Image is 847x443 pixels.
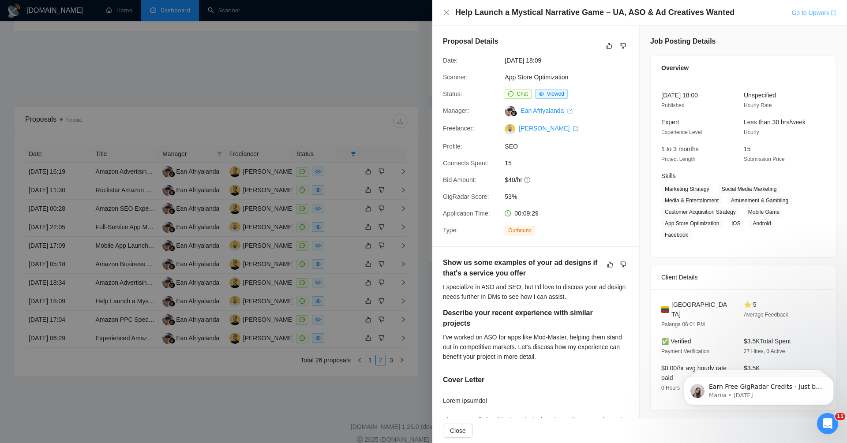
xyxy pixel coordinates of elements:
img: c1FsMtjT7JW5GOZaLTXjhB2AJTNAMOogtjyTzHllroai8o8aPR7-elY9afEzl60I9x [505,124,515,134]
span: Facebook [661,230,692,240]
span: export [831,10,836,15]
span: 11 [835,413,845,420]
span: Connects Spent: [443,160,489,167]
img: 🇱🇹 [661,305,669,314]
span: Bid Amount: [443,176,476,183]
span: close [443,9,450,16]
img: gigradar-bm.png [511,110,517,116]
span: Scanner: [443,74,468,81]
h5: Cover Letter [443,375,484,385]
span: like [607,261,613,268]
button: like [604,41,615,51]
span: Close [450,426,466,436]
a: [PERSON_NAME] export [519,125,578,132]
span: 53% [505,192,637,201]
span: Published [661,102,685,108]
div: I specialize in ASO and SEO, but I'd love to discuss your ad design needs further in DMs to see h... [443,282,629,302]
span: [DATE] 18:09 [505,56,637,65]
span: $40/hr [505,175,637,185]
a: Ean Afriyalanda export [521,107,573,114]
span: Viewed [547,91,564,97]
span: question-circle [524,176,531,183]
span: Expert [661,119,679,126]
a: App Store Optimization [505,74,568,81]
span: ✅ Verified [661,338,691,345]
span: Android [749,219,774,228]
span: Profile: [443,143,462,150]
span: Customer Acquisition Strategy [661,207,739,217]
span: Project Length [661,156,695,162]
span: Palanga 06:01 PM [661,321,705,328]
button: like [605,259,615,270]
h5: Job Posting Details [650,36,716,47]
span: [DATE] 18:00 [661,92,698,99]
button: dislike [618,259,629,270]
span: Hourly Rate [744,102,772,108]
span: Media & Entertainment [661,196,722,205]
span: Experience Level [661,129,702,135]
span: App Store Optimization [661,219,723,228]
button: dislike [618,41,629,51]
span: Application Time: [443,210,490,217]
span: dislike [620,261,626,268]
span: eye [539,91,544,97]
div: I've worked on ASO for apps like Mod-Master, helping them stand out in competitive markets. Let's... [443,332,629,361]
span: Unspecified [744,92,776,99]
button: Close [443,9,450,16]
span: $3.5K Total Spent [744,338,791,345]
span: clock-circle [505,210,511,216]
span: GigRadar Score: [443,193,489,200]
span: Social Media Marketing [718,184,780,194]
span: Marketing Strategy [661,184,713,194]
span: $0.00/hr avg hourly rate paid [661,365,727,381]
span: SEO [505,141,637,151]
span: 0 Hours [661,385,680,391]
span: [GEOGRAPHIC_DATA] [671,300,730,319]
span: export [567,108,573,114]
span: Outbound [505,226,535,235]
span: Manager: [443,107,469,114]
span: Freelancer: [443,125,474,132]
span: Amusement & Gambling [727,196,792,205]
a: Go to Upworkexport [791,9,836,16]
h5: Describe your recent experience with similar projects [443,308,601,329]
span: 00:09:29 [514,210,539,217]
span: message [508,91,513,97]
h5: Proposal Details [443,36,498,47]
span: Skills [661,172,676,179]
span: Payment Verification [661,348,709,354]
span: Chat [517,91,528,97]
button: Close [443,424,473,438]
span: Hourly [744,129,759,135]
span: Less than 30 hrs/week [744,119,806,126]
span: ⭐ 5 [744,301,757,308]
span: 1 to 3 months [661,145,699,153]
span: Submission Price [744,156,785,162]
iframe: Intercom notifications message [671,357,847,419]
h4: Help Launch a Mystical Narrative Game – UA, ASO & Ad Creatives Wanted [455,7,735,18]
span: 27 Hires, 0 Active [744,348,785,354]
h5: Show us some examples of your ad designs if that's a service you offer [443,257,601,279]
span: export [573,126,578,131]
span: Overview [661,63,689,73]
span: Mobile Game [745,207,783,217]
span: Type: [443,227,458,234]
span: 15 [744,145,751,153]
span: like [606,42,612,49]
span: Average Feedback [744,312,788,318]
span: 15 [505,158,637,168]
span: Date: [443,57,457,64]
div: Client Details [661,265,825,289]
iframe: Intercom live chat [817,413,838,434]
span: dislike [620,42,626,49]
span: iOS [728,219,744,228]
span: Status: [443,90,462,97]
